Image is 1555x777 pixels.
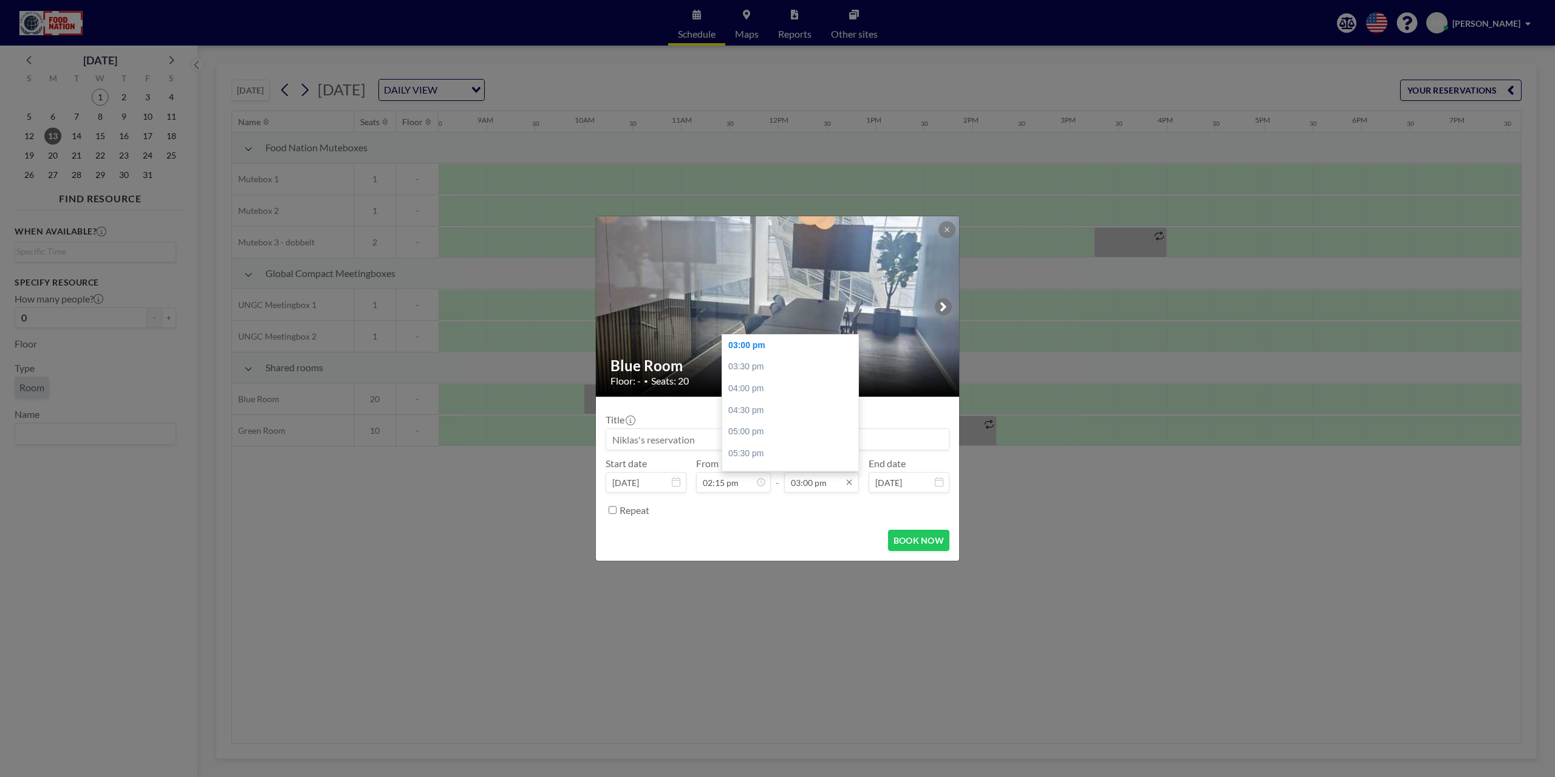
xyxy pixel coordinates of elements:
label: Start date [606,457,647,470]
div: 05:00 pm [722,421,864,443]
label: Title [606,414,634,426]
div: 06:00 pm [722,464,864,486]
span: Seats: 20 [651,375,689,387]
span: - [776,462,779,488]
div: 04:30 pm [722,400,864,422]
label: From [696,457,719,470]
div: 03:00 pm [722,335,864,357]
h2: Blue Room [610,357,946,375]
span: Floor: - [610,375,641,387]
img: 537.jpeg [596,64,960,550]
label: End date [869,457,906,470]
button: BOOK NOW [888,530,949,551]
input: Niklas's reservation [606,429,949,450]
div: 04:00 pm [722,378,864,400]
div: 05:30 pm [722,443,864,465]
label: Repeat [620,504,649,516]
div: 03:30 pm [722,356,864,378]
span: • [644,377,648,386]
